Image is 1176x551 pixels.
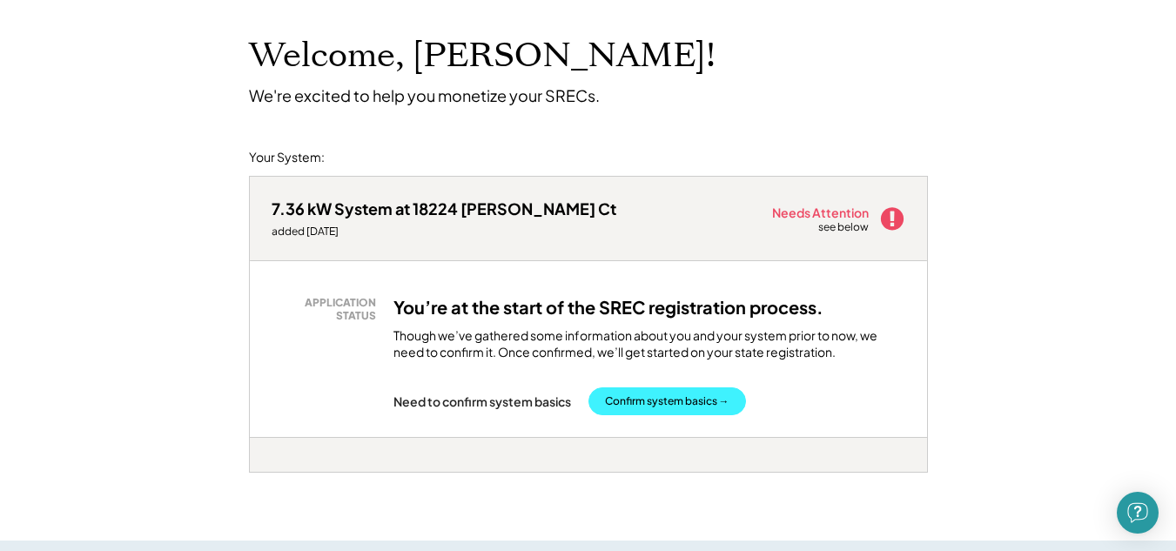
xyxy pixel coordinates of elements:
h1: Welcome, [PERSON_NAME]! [249,36,716,77]
div: xuqpiwf4 - VA Distributed [249,473,310,480]
div: APPLICATION STATUS [280,296,376,323]
div: Need to confirm system basics [393,393,571,409]
div: Your System: [249,149,325,166]
button: Confirm system basics → [588,387,746,415]
div: We're excited to help you monetize your SRECs. [249,85,600,105]
div: Needs Attention [772,206,870,218]
div: added [DATE] [272,225,616,239]
h3: You’re at the start of the SREC registration process. [393,296,823,319]
div: Open Intercom Messenger [1117,492,1159,534]
div: Though we’ve gathered some information about you and your system prior to now, we need to confirm... [393,327,905,361]
div: see below [818,220,870,235]
div: 7.36 kW System at 18224 [PERSON_NAME] Ct [272,198,616,218]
